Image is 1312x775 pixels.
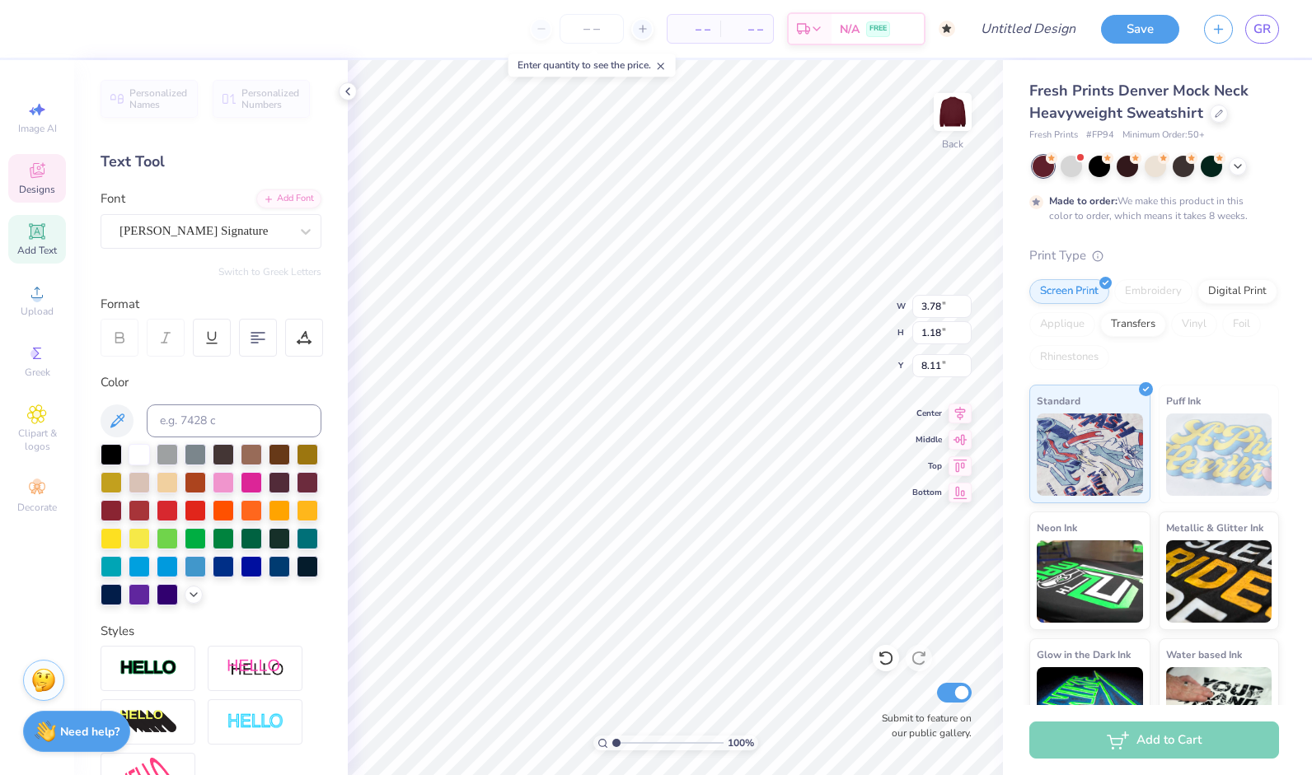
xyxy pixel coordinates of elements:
[18,122,57,135] span: Image AI
[968,12,1089,45] input: Untitled Design
[218,265,321,278] button: Switch to Greek Letters
[1029,81,1249,123] span: Fresh Prints Denver Mock Neck Heavyweight Sweatshirt
[1029,279,1109,304] div: Screen Print
[1166,413,1272,496] img: Puff Ink
[1037,540,1143,623] img: Neon Ink
[1166,392,1201,409] span: Puff Ink
[19,183,55,196] span: Designs
[1245,15,1279,44] a: GR
[1166,646,1242,663] span: Water based Ink
[1166,540,1272,623] img: Metallic & Glitter Ink
[730,21,763,38] span: – –
[1253,20,1271,39] span: GR
[1197,279,1277,304] div: Digital Print
[677,21,710,38] span: – –
[1037,519,1077,536] span: Neon Ink
[256,189,321,208] div: Add Font
[147,404,321,437] input: e.g. 7428 c
[1037,392,1080,409] span: Standard
[912,408,942,419] span: Center
[1029,345,1109,370] div: Rhinestones
[1100,312,1166,337] div: Transfers
[1086,128,1114,142] span: # FP94
[101,622,321,641] div: Styles
[101,151,321,173] div: Text Tool
[241,87,300,110] span: Personalized Numbers
[101,373,321,392] div: Color
[21,305,54,318] span: Upload
[912,460,942,472] span: Top
[1122,128,1205,142] span: Minimum Order: 50 +
[227,658,284,679] img: Shadow
[119,709,177,735] img: 3d Illusion
[1049,194,1252,223] div: We make this product in this color to order, which means it takes 8 weeks.
[8,427,66,453] span: Clipart & logos
[1166,667,1272,749] img: Water based Ink
[1114,279,1193,304] div: Embroidery
[936,96,969,128] img: Back
[912,487,942,498] span: Bottom
[840,21,860,38] span: N/A
[1029,246,1279,265] div: Print Type
[869,23,887,35] span: FREE
[1037,646,1131,663] span: Glow in the Dark Ink
[1166,519,1263,536] span: Metallic & Glitter Ink
[60,724,119,740] strong: Need help?
[912,434,942,446] span: Middle
[101,189,125,208] label: Font
[1222,312,1261,337] div: Foil
[873,711,972,740] label: Submit to feature on our public gallery.
[728,735,754,750] span: 100 %
[101,295,323,314] div: Format
[1037,413,1143,496] img: Standard
[1049,194,1118,208] strong: Made to order:
[25,366,50,379] span: Greek
[129,87,188,110] span: Personalized Names
[508,54,676,77] div: Enter quantity to see the price.
[1037,667,1143,749] img: Glow in the Dark Ink
[1029,312,1095,337] div: Applique
[119,659,177,678] img: Stroke
[17,501,57,514] span: Decorate
[560,14,624,44] input: – –
[1101,15,1179,44] button: Save
[1029,128,1078,142] span: Fresh Prints
[942,137,963,152] div: Back
[17,244,57,257] span: Add Text
[227,712,284,731] img: Negative Space
[1171,312,1217,337] div: Vinyl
